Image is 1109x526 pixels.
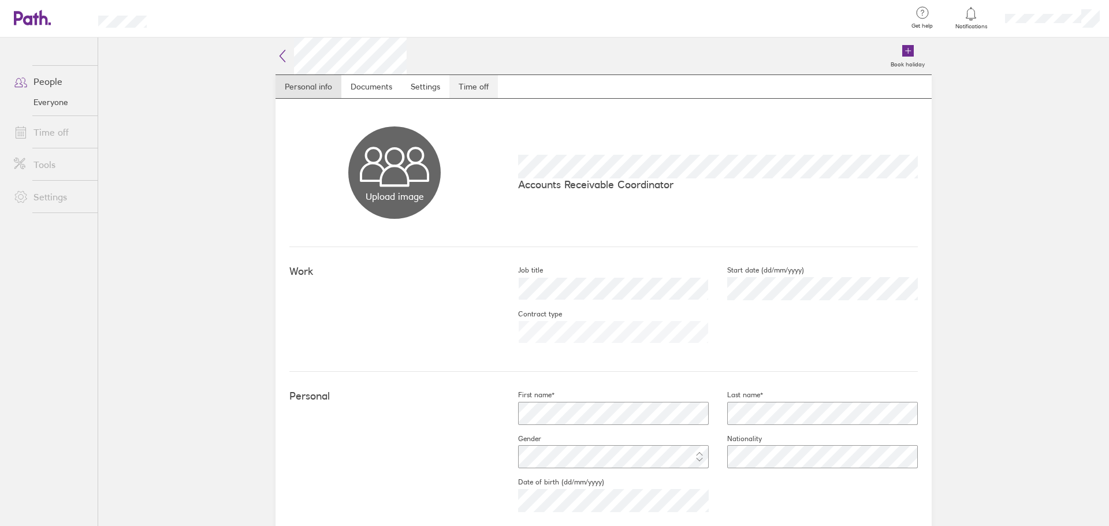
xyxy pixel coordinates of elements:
[5,70,98,93] a: People
[709,390,763,400] label: Last name*
[276,75,341,98] a: Personal info
[341,75,401,98] a: Documents
[884,58,932,68] label: Book holiday
[5,121,98,144] a: Time off
[884,38,932,74] a: Book holiday
[289,266,500,278] h4: Work
[952,6,990,30] a: Notifications
[289,390,500,402] h4: Personal
[952,23,990,30] span: Notifications
[5,185,98,208] a: Settings
[401,75,449,98] a: Settings
[449,75,498,98] a: Time off
[500,390,554,400] label: First name*
[518,178,918,191] p: Accounts Receivable Coordinator
[500,434,541,443] label: Gender
[500,309,562,319] label: Contract type
[5,93,98,111] a: Everyone
[500,477,604,487] label: Date of birth (dd/mm/yyyy)
[903,23,941,29] span: Get help
[709,434,762,443] label: Nationality
[709,266,804,275] label: Start date (dd/mm/yyyy)
[500,266,543,275] label: Job title
[5,153,98,176] a: Tools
